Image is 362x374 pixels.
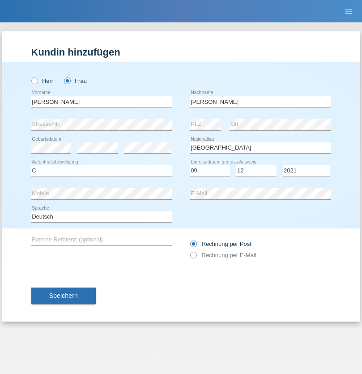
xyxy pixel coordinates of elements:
[31,77,54,84] label: Herr
[31,288,96,305] button: Speichern
[190,252,196,263] input: Rechnung per E-Mail
[190,241,251,247] label: Rechnung per Post
[190,252,256,258] label: Rechnung per E-Mail
[31,47,331,58] h1: Kundin hinzufügen
[31,77,37,83] input: Herr
[344,7,353,16] i: menu
[49,292,78,299] span: Speichern
[340,9,358,14] a: menu
[64,77,87,84] label: Frau
[190,241,196,252] input: Rechnung per Post
[64,77,70,83] input: Frau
